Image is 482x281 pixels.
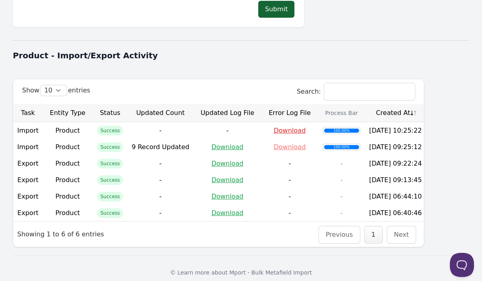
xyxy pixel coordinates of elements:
[288,209,291,217] span: -
[318,155,366,172] td: -
[132,143,190,151] span: 9 Record Updated
[324,83,415,100] input: Search:
[394,231,409,238] a: Next
[288,160,291,167] span: -
[365,155,426,172] td: [DATE] 09:22:24
[365,139,426,155] td: [DATE] 09:25:12
[274,143,306,151] a: Download
[97,208,123,218] span: Success
[372,231,376,238] a: 1
[365,188,426,205] td: [DATE] 06:44:10
[13,122,43,139] td: Import
[318,172,366,188] td: -
[288,176,291,184] span: -
[13,50,469,61] h1: Product - Import/Export Activity
[13,205,43,221] td: Export
[170,269,227,276] span: © Learn more about
[211,143,243,151] a: Download
[365,172,426,188] td: [DATE] 09:13:45
[43,139,93,155] td: Product
[41,85,67,96] select: Showentries
[13,139,43,155] td: Import
[297,88,415,95] label: Search:
[365,104,426,122] th: Created At: activate to sort column ascending
[97,175,123,185] span: Success
[159,176,162,184] span: -
[97,192,123,201] span: Success
[365,122,426,139] td: [DATE] 10:25:22
[159,209,162,217] span: -
[211,209,243,217] a: Download
[324,145,359,149] div: 100.00%
[258,1,295,18] button: Submit
[43,122,93,139] td: Product
[159,127,162,134] span: -
[13,155,43,172] td: Export
[211,176,243,184] a: Download
[43,188,93,205] td: Product
[226,127,229,134] span: -
[159,193,162,200] span: -
[43,155,93,172] td: Product
[211,160,243,167] a: Download
[13,172,43,188] td: Export
[13,188,43,205] td: Export
[288,193,291,200] span: -
[211,193,243,200] a: Download
[159,160,162,167] span: -
[318,188,366,205] td: -
[229,269,312,276] a: Mport - Bulk Metafield Import
[318,205,366,221] td: -
[13,224,108,244] div: Showing 1 to 6 of 6 entries
[324,129,359,133] div: 100.00%
[97,159,123,168] span: Success
[450,253,474,277] iframe: Toggle Customer Support
[97,126,123,135] span: Success
[43,205,93,221] td: Product
[97,142,123,152] span: Success
[43,172,93,188] td: Product
[365,205,426,221] td: [DATE] 06:40:46
[274,127,306,134] a: Download
[22,86,90,94] label: Show entries
[326,231,353,238] a: Previous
